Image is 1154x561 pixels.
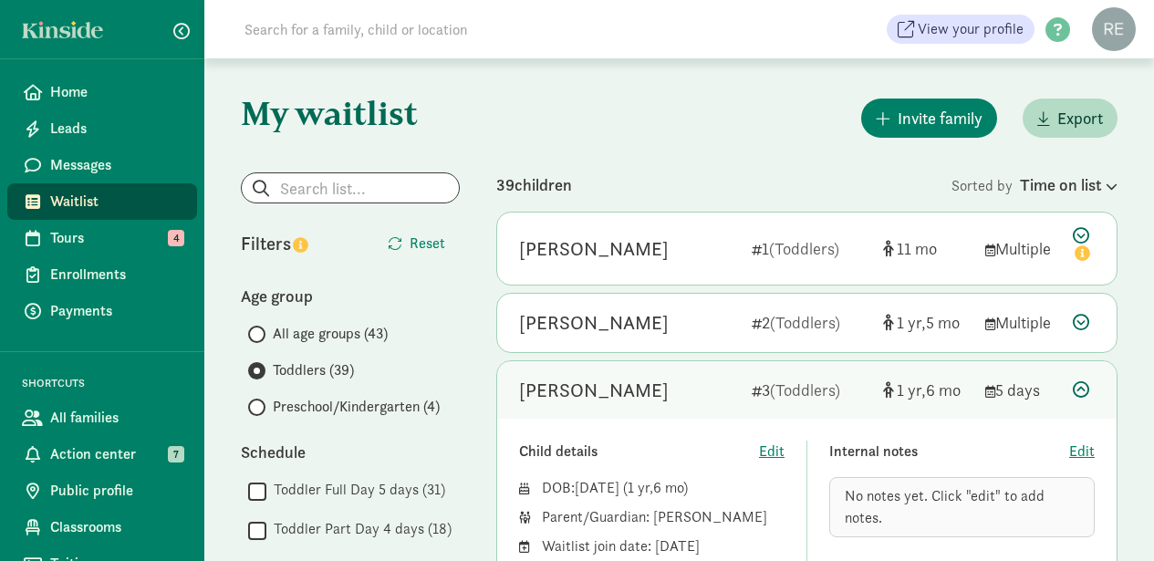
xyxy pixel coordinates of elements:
[7,147,197,183] a: Messages
[1023,99,1118,138] button: Export
[542,477,785,499] div: DOB: ( )
[7,509,197,545] a: Classrooms
[7,400,197,436] a: All families
[373,225,460,262] button: Reset
[7,74,197,110] a: Home
[7,256,197,293] a: Enrollments
[628,478,653,497] span: 1
[266,518,452,540] label: Toddler Part Day 4 days (18)
[897,238,937,259] span: 11
[7,293,197,329] a: Payments
[273,323,388,345] span: All age groups (43)
[898,106,982,130] span: Invite family
[50,264,182,286] span: Enrollments
[266,479,445,501] label: Toddler Full Day 5 days (31)
[168,446,184,462] span: 7
[542,506,785,528] div: Parent/Guardian: [PERSON_NAME]
[50,516,182,538] span: Classrooms
[241,230,350,257] div: Filters
[273,396,440,418] span: Preschool/Kindergarten (4)
[273,359,354,381] span: Toddlers (39)
[519,376,669,405] div: Rory Bria
[519,441,759,462] div: Child details
[926,312,960,333] span: 5
[985,310,1058,335] div: Multiple
[883,236,971,261] div: [object Object]
[7,183,197,220] a: Waitlist
[50,407,182,429] span: All families
[653,478,683,497] span: 6
[241,440,460,464] div: Schedule
[7,473,197,509] a: Public profile
[918,18,1024,40] span: View your profile
[168,230,184,246] span: 4
[759,441,785,462] button: Edit
[887,15,1034,44] a: View your profile
[50,81,182,103] span: Home
[241,284,460,308] div: Age group
[410,233,445,255] span: Reset
[234,11,745,47] input: Search for a family, child or location
[50,443,182,465] span: Action center
[1020,172,1118,197] div: Time on list
[50,118,182,140] span: Leads
[926,379,961,400] span: 6
[242,173,459,203] input: Search list...
[752,310,868,335] div: 2
[1057,106,1103,130] span: Export
[519,308,669,338] div: Benson Houpt
[496,172,951,197] div: 39 children
[861,99,997,138] button: Invite family
[883,310,971,335] div: [object Object]
[50,227,182,249] span: Tours
[575,478,619,497] span: [DATE]
[50,154,182,176] span: Messages
[241,95,460,131] h1: My waitlist
[985,236,1058,261] div: Multiple
[770,379,840,400] span: (Toddlers)
[845,486,1045,527] span: No notes yet. Click "edit" to add notes.
[951,172,1118,197] div: Sorted by
[519,234,669,264] div: Florence Connell
[769,238,839,259] span: (Toddlers)
[7,110,197,147] a: Leads
[897,379,926,400] span: 1
[829,441,1069,462] div: Internal notes
[7,436,197,473] a: Action center 7
[770,312,840,333] span: (Toddlers)
[50,191,182,213] span: Waitlist
[7,220,197,256] a: Tours 4
[752,236,868,261] div: 1
[50,300,182,322] span: Payments
[1069,441,1095,462] button: Edit
[542,535,785,557] div: Waitlist join date: [DATE]
[897,312,926,333] span: 1
[752,378,868,402] div: 3
[50,480,182,502] span: Public profile
[985,378,1058,402] div: 5 days
[1063,473,1154,561] iframe: Chat Widget
[883,378,971,402] div: [object Object]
